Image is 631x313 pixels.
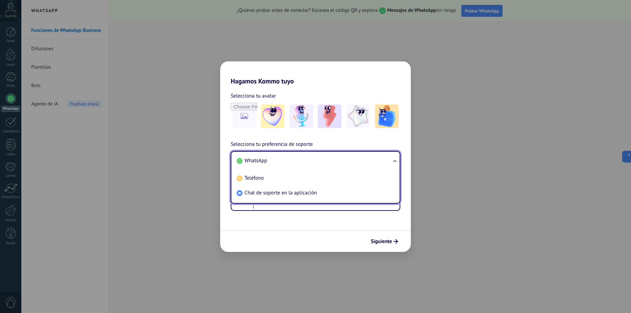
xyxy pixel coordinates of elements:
[375,104,399,128] img: -5.jpeg
[346,104,370,128] img: -4.jpeg
[261,104,285,128] img: -1.jpeg
[220,61,411,85] h2: Hagamos Kommo tuyo
[290,104,313,128] img: -2.jpeg
[245,175,264,181] span: Teléfono
[371,239,392,244] span: Siguiente
[245,157,267,164] span: WhatsApp
[231,140,313,149] span: Selecciona tu preferencia de soporte
[368,236,401,247] button: Siguiente
[318,104,341,128] img: -3.jpeg
[245,190,317,196] span: Chat de soporte en la aplicación
[231,92,276,100] span: Selecciona tu avatar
